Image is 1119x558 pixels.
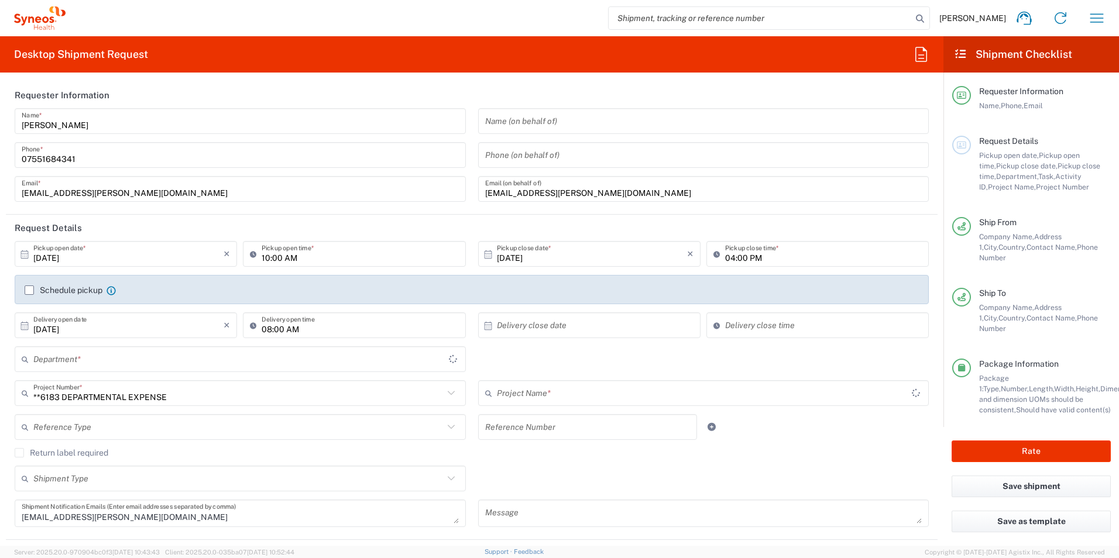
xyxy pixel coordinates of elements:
span: Requester Information [979,87,1063,96]
span: Pickup close date, [996,161,1058,170]
span: City, [984,314,998,322]
span: Phone, [1001,101,1024,110]
span: Project Number [1036,182,1089,191]
input: Shipment, tracking or reference number [609,7,912,29]
a: Support [485,548,514,555]
span: Package 1: [979,374,1009,393]
span: Country, [998,314,1027,322]
span: Ship From [979,218,1017,227]
span: [DATE] 10:43:43 [112,549,160,556]
span: Email [1024,101,1043,110]
span: Server: 2025.20.0-970904bc0f3 [14,549,160,556]
span: Should have valid content(s) [1016,405,1111,414]
span: Department, [996,172,1038,181]
span: Name, [979,101,1001,110]
h2: Shipment Checklist [954,47,1072,61]
i: × [224,244,230,263]
label: Return label required [15,448,108,457]
span: Ship To [979,288,1006,298]
span: Copyright © [DATE]-[DATE] Agistix Inc., All Rights Reserved [925,547,1105,557]
span: Package Information [979,359,1059,368]
i: × [687,244,694,263]
span: Pickup open date, [979,151,1039,160]
a: Feedback [514,548,544,555]
span: Task, [1038,172,1055,181]
span: Height, [1076,384,1100,393]
button: Save as template [952,511,1111,532]
span: Project Name, [988,182,1036,191]
span: Contact Name, [1027,314,1077,322]
span: [PERSON_NAME] [939,13,1006,23]
i: × [224,316,230,335]
span: Company Name, [979,303,1034,312]
h2: Request Details [15,222,82,234]
label: Schedule pickup [25,285,102,295]
span: Width, [1054,384,1076,393]
span: Type, [983,384,1001,393]
span: Length, [1029,384,1054,393]
button: Save shipment [952,476,1111,497]
span: Country, [998,243,1027,252]
span: Request Details [979,136,1038,146]
span: Contact Name, [1027,243,1077,252]
span: Company Name, [979,232,1034,241]
span: [DATE] 10:52:44 [247,549,294,556]
span: Number, [1001,384,1029,393]
h2: Requester Information [15,89,109,101]
span: Client: 2025.20.0-035ba07 [165,549,294,556]
h2: Desktop Shipment Request [14,47,148,61]
span: City, [984,243,998,252]
button: Rate [952,440,1111,462]
a: Add Reference [703,419,720,435]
